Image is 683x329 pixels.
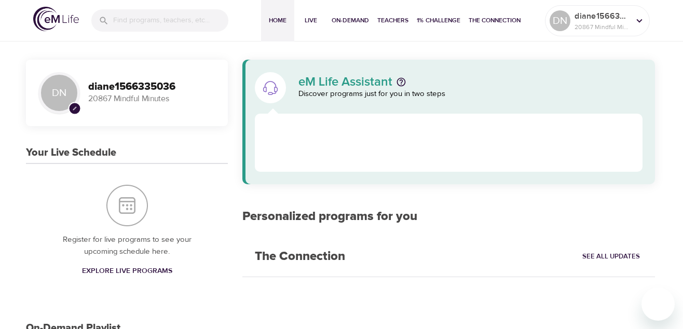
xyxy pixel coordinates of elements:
[47,234,207,257] p: Register for live programs to see your upcoming schedule here.
[580,249,643,265] a: See All Updates
[550,10,570,31] div: DN
[332,15,369,26] span: On-Demand
[26,147,116,159] h3: Your Live Schedule
[38,72,80,114] div: DN
[298,15,323,26] span: Live
[33,7,79,31] img: logo
[575,22,630,32] p: 20867 Mindful Minutes
[242,209,655,224] h2: Personalized programs for you
[113,9,228,32] input: Find programs, teachers, etc...
[298,76,392,88] p: eM Life Assistant
[106,185,148,226] img: Your Live Schedule
[298,88,643,100] p: Discover programs just for you in two steps
[78,262,176,281] a: Explore Live Programs
[377,15,408,26] span: Teachers
[88,93,215,105] p: 20867 Mindful Minutes
[575,10,630,22] p: diane1566335036
[582,251,640,263] span: See All Updates
[88,81,215,93] h3: diane1566335036
[469,15,521,26] span: The Connection
[82,265,172,278] span: Explore Live Programs
[242,237,358,277] h2: The Connection
[262,79,279,96] img: eM Life Assistant
[417,15,460,26] span: 1% Challenge
[265,15,290,26] span: Home
[641,287,675,321] iframe: Button to launch messaging window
